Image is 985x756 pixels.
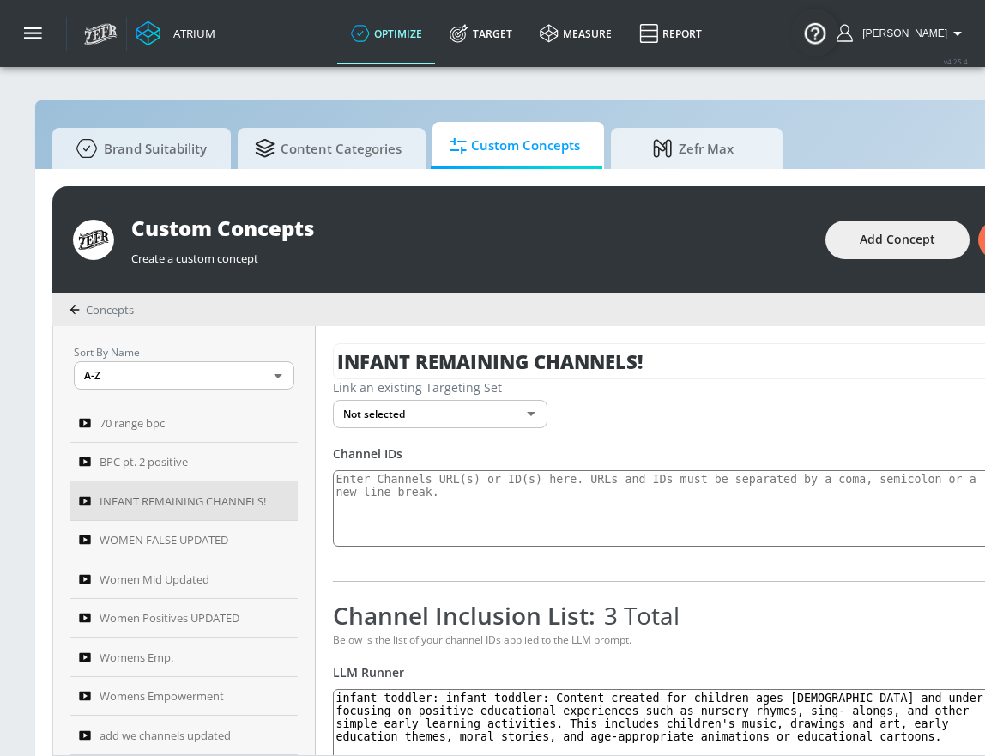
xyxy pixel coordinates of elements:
a: Womens Emp. [70,638,298,677]
div: Atrium [166,26,215,41]
span: INFANT REMAINING CHANNELS! [100,491,266,511]
span: add we channels updated [100,725,231,746]
a: BPC pt. 2 positive [70,443,298,482]
a: optimize [337,3,436,64]
span: Content Categories [255,128,402,169]
span: 3 Total [595,599,680,632]
a: Atrium [136,21,215,46]
a: 70 range bpc [70,403,298,443]
p: Sort By Name [74,343,294,361]
a: Women Positives UPDATED [70,599,298,638]
span: Add Concept [860,229,935,251]
button: [PERSON_NAME] [837,23,968,44]
a: Report [625,3,716,64]
a: Women Mid Updated [70,559,298,599]
span: Womens Empowerment [100,686,224,706]
span: BPC pt. 2 positive [100,451,188,472]
button: Add Concept [825,221,970,259]
a: Womens Empowerment [70,677,298,717]
div: Create a custom concept [131,242,808,266]
div: Custom Concepts [131,214,808,242]
span: Women Mid Updated [100,569,209,590]
span: Brand Suitability [69,128,207,169]
button: Open Resource Center [791,9,839,57]
a: WOMEN FALSE UPDATED [70,521,298,560]
span: Zefr Max [628,128,758,169]
a: Target [436,3,526,64]
span: [PERSON_NAME] [855,27,947,39]
span: v 4.25.4 [944,57,968,66]
span: Custom Concepts [450,125,580,166]
span: WOMEN FALSE UPDATED [100,529,228,550]
a: add we channels updated [70,716,298,755]
a: measure [526,3,625,64]
a: INFANT REMAINING CHANNELS! [70,481,298,521]
span: 70 range bpc [100,413,165,433]
span: Womens Emp. [100,647,173,668]
span: Concepts [86,302,134,318]
div: Concepts [69,302,134,318]
span: Women Positives UPDATED [100,608,239,628]
div: Not selected [333,400,547,428]
div: A-Z [74,361,294,390]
